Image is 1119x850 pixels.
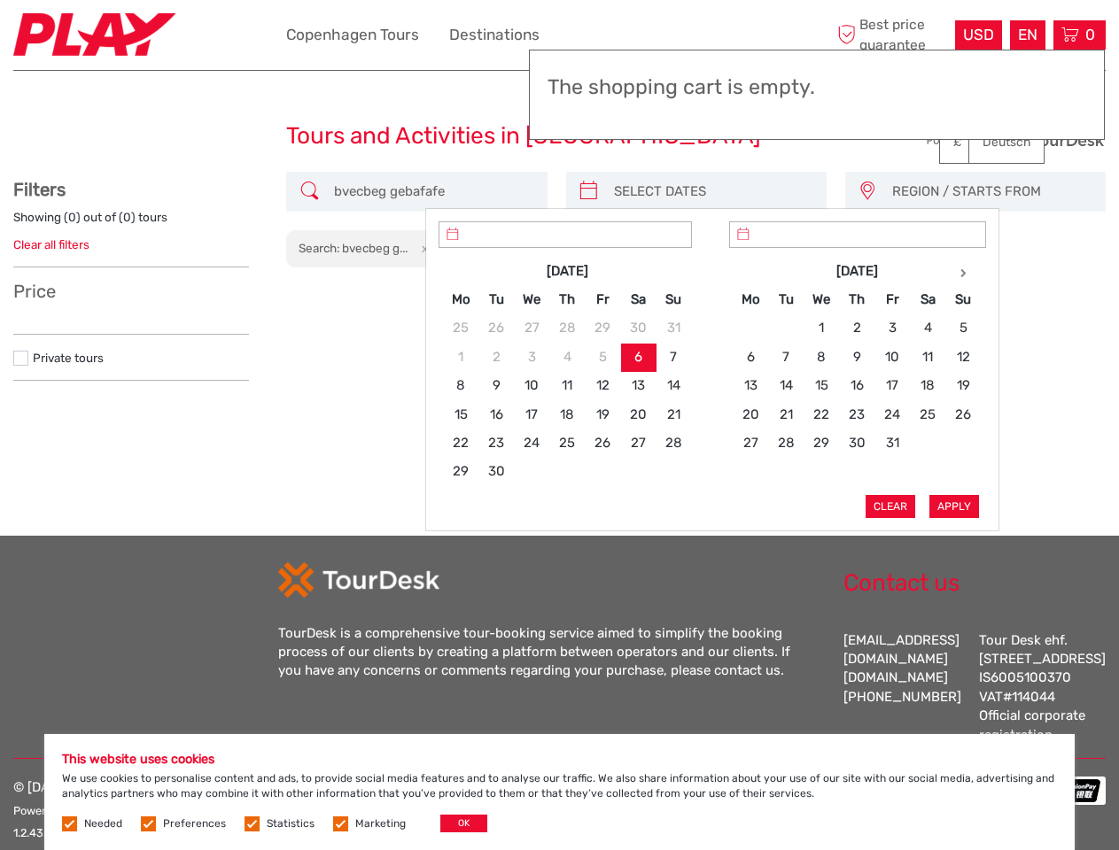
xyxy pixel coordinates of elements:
td: 30 [839,429,874,458]
td: 3 [514,343,549,371]
td: 2 [478,343,514,371]
td: 12 [585,372,620,400]
button: Clear [866,495,915,518]
td: 22 [804,400,839,429]
td: 12 [945,343,981,371]
td: 27 [733,429,768,458]
td: 26 [478,314,514,343]
div: We use cookies to personalise content and ads, to provide social media features and to analyse ou... [44,734,1075,850]
label: 0 [68,209,76,226]
button: x [410,239,434,258]
td: 20 [733,400,768,429]
td: 18 [910,372,945,400]
td: 29 [804,429,839,458]
td: 26 [585,429,620,458]
td: 13 [620,372,656,400]
input: SEARCH [327,176,538,207]
p: © [DATE] - [DATE] Tourdesk. All Rights Reserved. [13,777,317,845]
img: td-logo-white.png [278,562,439,598]
a: Official corporate registration [979,707,1085,742]
a: Private tours [33,351,104,365]
td: 30 [478,458,514,486]
a: Copenhagen Tours [286,22,419,48]
p: We're away right now. Please check back later! [25,31,200,45]
td: 8 [804,343,839,371]
button: OK [440,815,487,832]
div: EN [1010,20,1045,50]
button: Open LiveChat chat widget [204,27,225,49]
td: 14 [768,372,804,400]
span: Best price guarantee [833,15,951,54]
h3: The shopping cart is empty. [548,75,1086,100]
td: 6 [620,343,656,371]
label: 0 [123,209,131,226]
button: REGION / STARTS FROM [884,177,1097,206]
td: 8 [443,372,478,400]
h2: Search: bvecbeg g... [299,241,408,255]
td: 9 [478,372,514,400]
th: Sa [910,285,945,313]
strong: Filters [13,179,66,200]
td: 11 [910,343,945,371]
td: 20 [620,400,656,429]
td: 13 [733,372,768,400]
td: 18 [549,400,585,429]
td: 28 [768,429,804,458]
td: 21 [656,400,691,429]
div: [EMAIL_ADDRESS][DOMAIN_NAME] [PHONE_NUMBER] [843,631,961,746]
td: 25 [910,400,945,429]
h1: Tours and Activities in [GEOGRAPHIC_DATA] [286,122,833,151]
span: USD [963,26,994,43]
td: 1 [443,343,478,371]
img: 2467-7e1744d7-2434-4362-8842-68c566c31c52_logo_small.jpg [13,13,175,57]
a: Deutsch [969,127,1044,158]
td: 29 [585,314,620,343]
td: 22 [443,429,478,458]
th: Fr [585,285,620,313]
td: 29 [443,458,478,486]
td: 5 [585,343,620,371]
td: 2 [839,314,874,343]
td: 16 [478,400,514,429]
td: 1 [804,314,839,343]
td: 5 [945,314,981,343]
td: 15 [443,400,478,429]
td: 25 [443,314,478,343]
td: 6 [733,343,768,371]
th: [DATE] [478,257,656,285]
img: PurchaseViaTourDesk.png [926,129,1106,151]
td: 10 [514,372,549,400]
label: Preferences [163,816,226,831]
div: Showing ( ) out of ( ) tours [13,209,249,236]
label: Statistics [267,816,315,831]
td: 23 [839,400,874,429]
th: We [514,285,549,313]
label: Needed [84,816,122,831]
td: 10 [874,343,910,371]
td: 27 [620,429,656,458]
small: 1.2.4357 - 06d6c1225f31 [13,826,142,839]
td: 7 [768,343,804,371]
small: Powered by - | [13,804,272,817]
a: [DOMAIN_NAME] [843,669,948,685]
td: 28 [549,314,585,343]
td: 26 [945,400,981,429]
th: [DATE] [768,257,945,285]
td: 4 [549,343,585,371]
td: 19 [585,400,620,429]
td: 14 [656,372,691,400]
h5: This website uses cookies [62,752,1057,767]
td: 17 [874,372,910,400]
td: 9 [839,343,874,371]
th: Tu [768,285,804,313]
a: £ [940,127,1000,158]
th: Fr [874,285,910,313]
button: Apply [929,495,979,518]
td: 21 [768,400,804,429]
td: 28 [656,429,691,458]
input: SELECT DATES [607,176,818,207]
div: Tour Desk ehf. [STREET_ADDRESS] IS6005100370 VAT#114044 [979,631,1106,746]
a: Destinations [449,22,540,48]
a: Clear all filters [13,237,89,251]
